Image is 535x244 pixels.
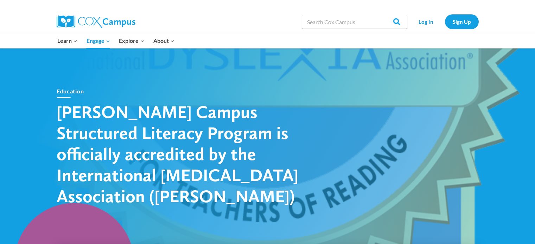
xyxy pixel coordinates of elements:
span: Engage [87,36,110,45]
nav: Primary Navigation [53,33,179,48]
span: About [153,36,174,45]
a: Log In [411,14,441,29]
nav: Secondary Navigation [411,14,479,29]
a: Education [57,88,84,94]
span: Explore [119,36,144,45]
input: Search Cox Campus [302,15,407,29]
span: Learn [57,36,77,45]
a: Sign Up [445,14,479,29]
img: Cox Campus [57,15,135,28]
h1: [PERSON_NAME] Campus Structured Literacy Program is officially accredited by the International [M... [57,101,303,206]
